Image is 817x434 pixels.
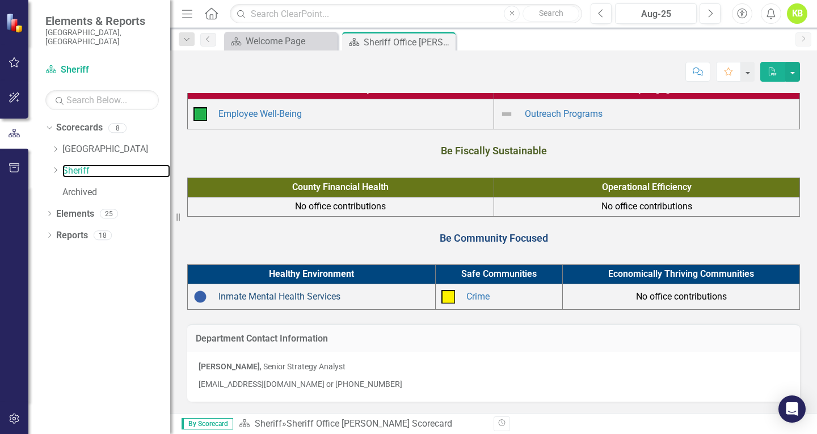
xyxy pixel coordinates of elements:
img: ClearPoint Strategy [6,13,26,33]
div: Sheriff Office [PERSON_NAME] Scorecard [364,35,453,49]
input: Search Below... [45,90,159,110]
a: Welcome Page [227,34,335,48]
a: Scorecards [56,121,103,134]
button: KB [787,3,807,24]
div: Welcome Page [246,34,335,48]
a: Reports [56,229,88,242]
a: Sheriff [255,418,282,429]
a: Inmate Mental Health Services [218,291,340,302]
strong: Operational Efficiency [602,182,692,192]
span: County Financial Health [292,182,389,192]
small: [GEOGRAPHIC_DATA], [GEOGRAPHIC_DATA] [45,28,159,47]
a: Outreach Programs [525,108,603,119]
div: 8 [108,123,127,133]
a: Sheriff [45,64,159,77]
a: Elements [56,208,94,221]
button: Aug-25 [615,3,697,24]
div: No office contributions [566,290,797,304]
div: No office contributions [497,200,797,213]
span: Economically Thriving Communities [608,268,754,279]
a: Employee Well-Being [218,108,302,119]
span: Safe Communities [461,268,537,279]
div: No office contributions [191,200,491,213]
span: [EMAIL_ADDRESS][DOMAIN_NAME] or [PHONE_NUMBER] [199,380,402,389]
img: Baselining [193,290,207,304]
span: Search [539,9,563,18]
button: Search [523,6,579,22]
h3: Department Contact Information [196,334,791,344]
div: Aug-25 [619,7,693,21]
div: 25 [100,209,118,218]
span: Healthy Environment [269,268,354,279]
a: Sheriff [62,165,170,178]
div: 18 [94,230,112,240]
strong: [PERSON_NAME] [199,362,260,371]
div: » [239,418,485,431]
a: Crime [466,291,490,302]
img: On Target [193,107,207,121]
a: Archived [62,186,170,199]
span: By Scorecard [182,418,233,429]
b: Be Community Focused [440,232,548,244]
strong: Be Fiscally Sustainable [441,145,547,157]
div: Open Intercom Messenger [778,395,806,423]
input: Search ClearPoint... [230,4,582,24]
span: Elements & Reports [45,14,159,28]
a: [GEOGRAPHIC_DATA] [62,143,170,156]
span: , Senior Strategy Analyst [199,362,346,371]
img: Caution [441,290,455,304]
img: Not Defined [500,107,513,121]
div: Sheriff Office [PERSON_NAME] Scorecard [287,418,452,429]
